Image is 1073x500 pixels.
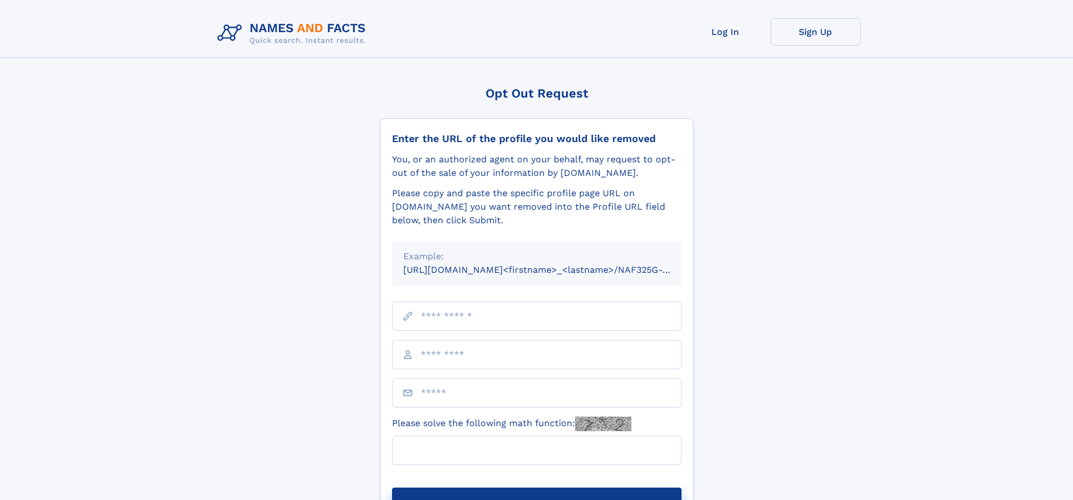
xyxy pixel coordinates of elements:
[392,417,631,431] label: Please solve the following math function:
[403,250,670,263] div: Example:
[403,264,703,275] small: [URL][DOMAIN_NAME]<firstname>_<lastname>/NAF325G-xxxxxxxx
[380,86,693,100] div: Opt Out Request
[771,18,861,46] a: Sign Up
[213,18,375,48] img: Logo Names and Facts
[392,153,682,180] div: You, or an authorized agent on your behalf, may request to opt-out of the sale of your informatio...
[680,18,771,46] a: Log In
[392,187,682,227] div: Please copy and paste the specific profile page URL on [DOMAIN_NAME] you want removed into the Pr...
[392,132,682,145] div: Enter the URL of the profile you would like removed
